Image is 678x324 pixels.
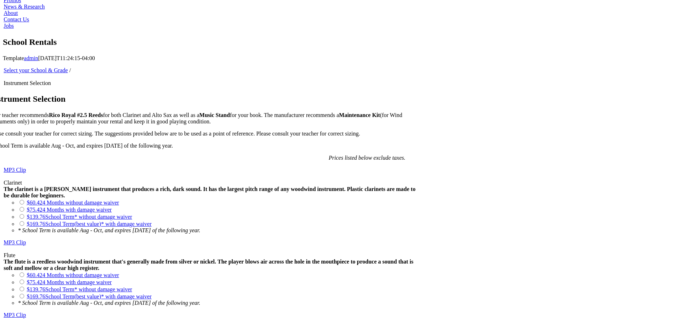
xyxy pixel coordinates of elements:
span: $60.42 [27,272,42,278]
div: Clarinet [4,180,422,186]
span: Template [3,55,24,61]
span: $75.42 [27,207,42,213]
span: $139.76 [27,286,45,292]
h1: School Rentals [3,36,675,48]
em: * School Term is available Aug - Oct, and expires [DATE] of the following year. [18,227,200,233]
em: * School Term is available Aug - Oct, and expires [DATE] of the following year. [18,300,200,306]
a: $139.76School Term* without damage waiver [27,286,132,292]
a: MP3 Clip [4,167,26,173]
span: / [69,67,71,73]
strong: Music Stand [199,112,230,118]
section: Page Title Bar [3,36,675,48]
a: $60.424 Months without damage waiver [27,200,119,206]
div: Flute [4,252,422,259]
strong: The flute is a reedless woodwind instrument that's generally made from silver or nickel. The play... [4,259,413,271]
a: Contact Us [4,16,29,22]
li: Instrument Selection [4,80,422,86]
a: $169.76School Term(best value)* with damage waiver [27,221,152,227]
a: $75.424 Months with damage waiver [27,279,112,285]
a: $169.76School Term(best value)* with damage waiver [27,293,152,299]
a: About [4,10,18,16]
strong: The clarinet is a [PERSON_NAME] instrument that produces a rich, dark sound. It has the largest p... [4,186,415,198]
a: MP3 Clip [4,239,26,245]
em: Prices listed below exclude taxes. [329,155,405,161]
span: $169.76 [27,221,45,227]
span: $139.76 [27,214,45,220]
span: [DATE]T11:24:15-04:00 [38,55,95,61]
span: $169.76 [27,293,45,299]
a: $139.76School Term* without damage waiver [27,214,132,220]
a: admin [24,55,38,61]
a: News & Research [4,4,45,10]
a: $75.424 Months with damage waiver [27,207,112,213]
span: $60.42 [27,200,42,206]
strong: Maintenance Kit [339,112,380,118]
span: $75.42 [27,279,42,285]
a: Jobs [4,23,14,29]
a: Select your School & Grade [4,67,68,73]
a: MP3 Clip [4,312,26,318]
strong: Rico Royal #2.5 Reeds [49,112,103,118]
a: $60.424 Months without damage waiver [27,272,119,278]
